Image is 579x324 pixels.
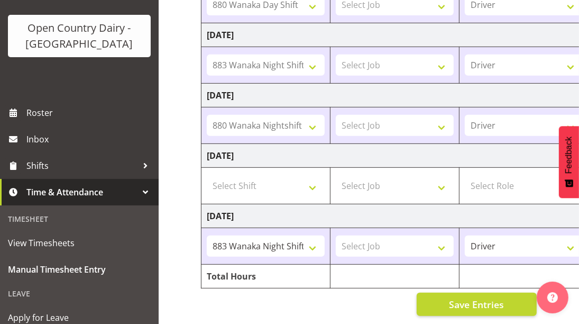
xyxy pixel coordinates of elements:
[417,293,537,316] button: Save Entries
[26,158,137,174] span: Shifts
[26,105,153,121] span: Roster
[19,20,140,52] div: Open Country Dairy - [GEOGRAPHIC_DATA]
[564,137,574,174] span: Feedback
[3,208,156,230] div: Timesheet
[3,230,156,256] a: View Timesheets
[26,184,137,200] span: Time & Attendance
[8,262,151,277] span: Manual Timesheet Entry
[449,298,504,311] span: Save Entries
[547,292,558,303] img: help-xxl-2.png
[26,131,153,147] span: Inbox
[8,235,151,251] span: View Timesheets
[559,126,579,198] button: Feedback - Show survey
[3,256,156,283] a: Manual Timesheet Entry
[201,265,330,289] td: Total Hours
[3,283,156,304] div: Leave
